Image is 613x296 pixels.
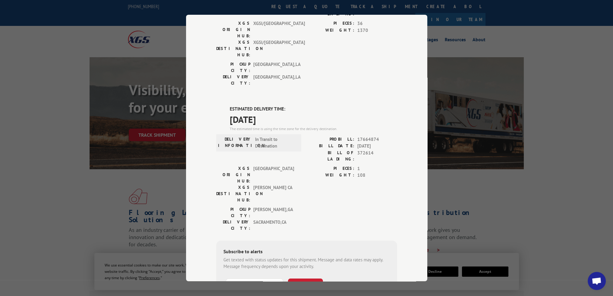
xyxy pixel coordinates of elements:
[307,27,354,34] label: WEIGHT:
[357,143,397,150] span: [DATE]
[230,126,397,132] div: The estimated time is using the time zone for the delivery destination.
[216,61,250,74] label: PICKUP CITY:
[255,136,296,150] span: In Transit to Destination
[253,39,294,58] span: XGSI/[GEOGRAPHIC_DATA]
[357,150,397,162] span: 372614
[357,20,397,27] span: 36
[253,74,294,86] span: [GEOGRAPHIC_DATA] , LA
[216,20,250,39] label: XGS ORIGIN HUB:
[253,20,294,39] span: XGSI/[GEOGRAPHIC_DATA]
[216,39,250,58] label: XGS DESTINATION HUB:
[357,172,397,179] span: 108
[216,206,250,219] label: PICKUP CITY:
[223,257,390,270] div: Get texted with status updates for this shipment. Message and data rates may apply. Message frequ...
[307,172,354,179] label: WEIGHT:
[216,165,250,184] label: XGS ORIGIN HUB:
[588,272,606,290] div: Open chat
[357,136,397,143] span: 17664874
[226,279,283,291] input: Phone Number
[253,61,294,74] span: [GEOGRAPHIC_DATA] , LA
[216,74,250,86] label: DELIVERY CITY:
[307,20,354,27] label: PIECES:
[307,136,354,143] label: PROBILL:
[216,219,250,232] label: DELIVERY CITY:
[218,136,252,150] label: DELIVERY INFORMATION:
[253,206,294,219] span: [PERSON_NAME] , GA
[253,219,294,232] span: SACRAMENTO , CA
[216,184,250,203] label: XGS DESTINATION HUB:
[288,279,323,291] button: SUBSCRIBE
[357,27,397,34] span: 1370
[230,113,397,126] span: [DATE]
[307,165,354,172] label: PIECES:
[253,184,294,203] span: [PERSON_NAME] CA
[223,248,390,257] div: Subscribe to alerts
[253,165,294,184] span: [GEOGRAPHIC_DATA]
[307,150,354,162] label: BILL OF LADING:
[230,106,397,113] label: ESTIMATED DELIVERY TIME:
[307,143,354,150] label: BILL DATE:
[357,165,397,172] span: 1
